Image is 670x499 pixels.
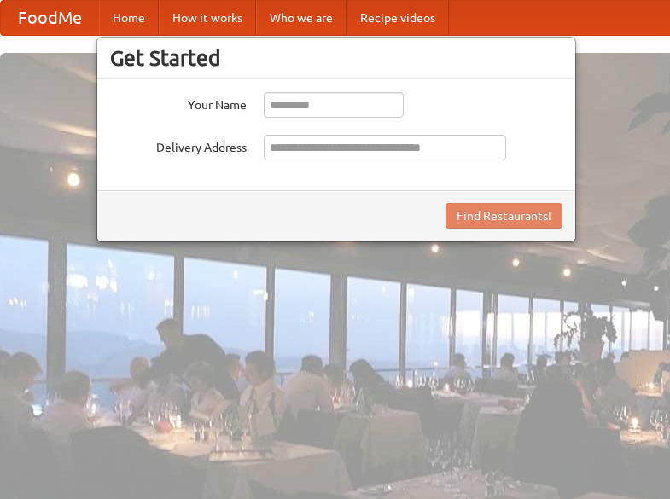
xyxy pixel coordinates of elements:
[347,1,449,35] a: Recipe videos
[110,135,247,156] label: Delivery Address
[99,1,159,35] a: Home
[110,45,562,71] h3: Get Started
[159,1,256,35] a: How it works
[256,1,347,35] a: Who we are
[446,203,562,229] button: Find Restaurants!
[110,92,247,113] label: Your Name
[1,1,99,35] a: FoodMe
